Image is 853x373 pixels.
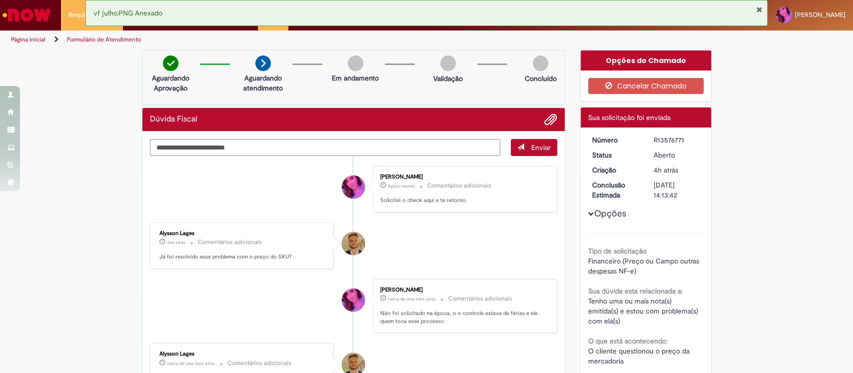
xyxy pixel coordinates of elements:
div: Lizandra Henriques Silva [342,288,365,311]
img: img-circle-grey.png [348,55,363,71]
p: Validação [433,73,463,83]
ul: Trilhas de página [7,30,561,49]
time: 29/09/2025 13:13:39 [654,165,678,174]
span: 31m atrás [167,239,185,245]
button: Cancelar Chamado [588,78,704,94]
h2: Dúvida Fiscal Histórico de tíquete [150,115,197,124]
small: Comentários adicionais [227,359,291,367]
div: 29/09/2025 13:13:39 [654,165,700,175]
span: O cliente questionou o preço da mercadoria [588,346,692,365]
span: 4h atrás [654,165,678,174]
p: Em andamento [332,73,379,83]
p: Aguardando Aprovação [146,73,195,93]
p: Não foi solicitado na época, o o controle estava de férias e ele quem toca esse processo. [380,309,547,325]
div: Alysson Lages [342,232,365,255]
img: ServiceNow [1,5,52,25]
p: Concluído [524,73,556,83]
span: Sua solicitação foi enviada [588,113,671,122]
button: Adicionar anexos [544,113,557,126]
small: Comentários adicionais [198,238,262,246]
div: Opções do Chamado [581,50,711,70]
small: Comentários adicionais [448,294,512,303]
b: Tipo de solicitação [588,246,647,255]
small: Comentários adicionais [427,181,491,190]
img: check-circle-green.png [163,55,178,71]
div: Alysson Lages [159,230,326,236]
div: Aberto [654,150,700,160]
div: Lizandra Henriques Silva [342,175,365,198]
p: Aguardando atendimento [239,73,287,93]
span: Financeiro (Preço ou Campo outras despesas NF-e) [588,256,701,275]
dt: Status [585,150,646,160]
dt: Conclusão Estimada [585,180,646,200]
span: Agora mesmo [388,183,415,189]
div: [DATE] 14:13:42 [654,180,700,200]
div: [PERSON_NAME] [380,287,547,293]
span: [PERSON_NAME] [795,10,846,19]
time: 29/09/2025 15:36:14 [388,296,436,302]
img: arrow-next.png [255,55,271,71]
b: Sua dúvida esta relacionada a: [588,286,683,295]
div: Alysson Lages [159,351,326,357]
div: [PERSON_NAME] [380,174,547,180]
p: Solicitei o check aqui e te retorno. [380,196,547,204]
span: Requisições [68,10,103,20]
textarea: Digite sua mensagem aqui... [150,139,501,156]
span: cerca de uma hora atrás [167,360,215,366]
span: vf julho.PNG Anexado [93,8,162,17]
img: img-circle-grey.png [440,55,456,71]
b: O que está acontecendo: [588,336,668,345]
dt: Criação [585,165,646,175]
button: Fechar Notificação [756,5,762,13]
span: cerca de uma hora atrás [388,296,436,302]
button: Enviar [511,139,557,156]
dt: Número [585,135,646,145]
a: Página inicial [11,35,45,43]
time: 29/09/2025 16:16:22 [167,239,185,245]
p: Já foi resolvido esse problema com o preço do SKU? [159,253,326,261]
span: Tenho uma ou mais nota(s) emitida(s) e estou com problema(s) com ela(s) [588,296,700,325]
span: Enviar [531,143,551,152]
a: Formulário de Atendimento [67,35,141,43]
div: R13576771 [654,135,700,145]
img: img-circle-grey.png [533,55,548,71]
time: 29/09/2025 16:46:40 [388,183,415,189]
